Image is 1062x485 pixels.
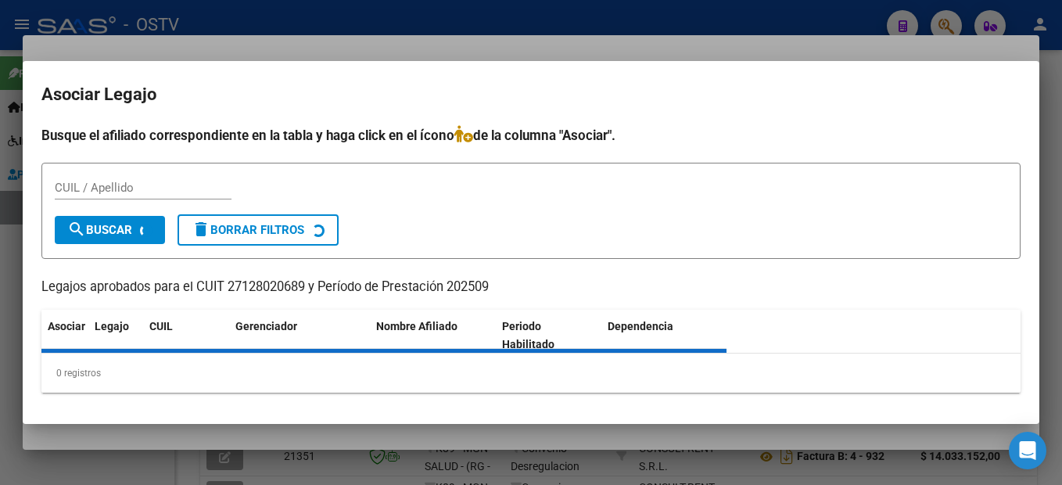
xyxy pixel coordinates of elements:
button: Borrar Filtros [178,214,339,246]
span: Buscar [67,223,132,237]
div: 0 registros [41,354,1021,393]
datatable-header-cell: Asociar [41,310,88,361]
span: Nombre Afiliado [376,320,457,332]
datatable-header-cell: CUIL [143,310,229,361]
span: Legajo [95,320,129,332]
span: Dependencia [608,320,673,332]
p: Legajos aprobados para el CUIT 27128020689 y Período de Prestación 202509 [41,278,1021,297]
span: Borrar Filtros [192,223,304,237]
span: Asociar [48,320,85,332]
div: Open Intercom Messenger [1009,432,1046,469]
datatable-header-cell: Nombre Afiliado [370,310,496,361]
button: Buscar [55,216,165,244]
datatable-header-cell: Gerenciador [229,310,370,361]
span: Gerenciador [235,320,297,332]
datatable-header-cell: Periodo Habilitado [496,310,601,361]
span: CUIL [149,320,173,332]
datatable-header-cell: Legajo [88,310,143,361]
h4: Busque el afiliado correspondiente en la tabla y haga click en el ícono de la columna "Asociar". [41,125,1021,145]
h2: Asociar Legajo [41,80,1021,110]
mat-icon: delete [192,220,210,239]
span: Periodo Habilitado [502,320,554,350]
mat-icon: search [67,220,86,239]
datatable-header-cell: Dependencia [601,310,727,361]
